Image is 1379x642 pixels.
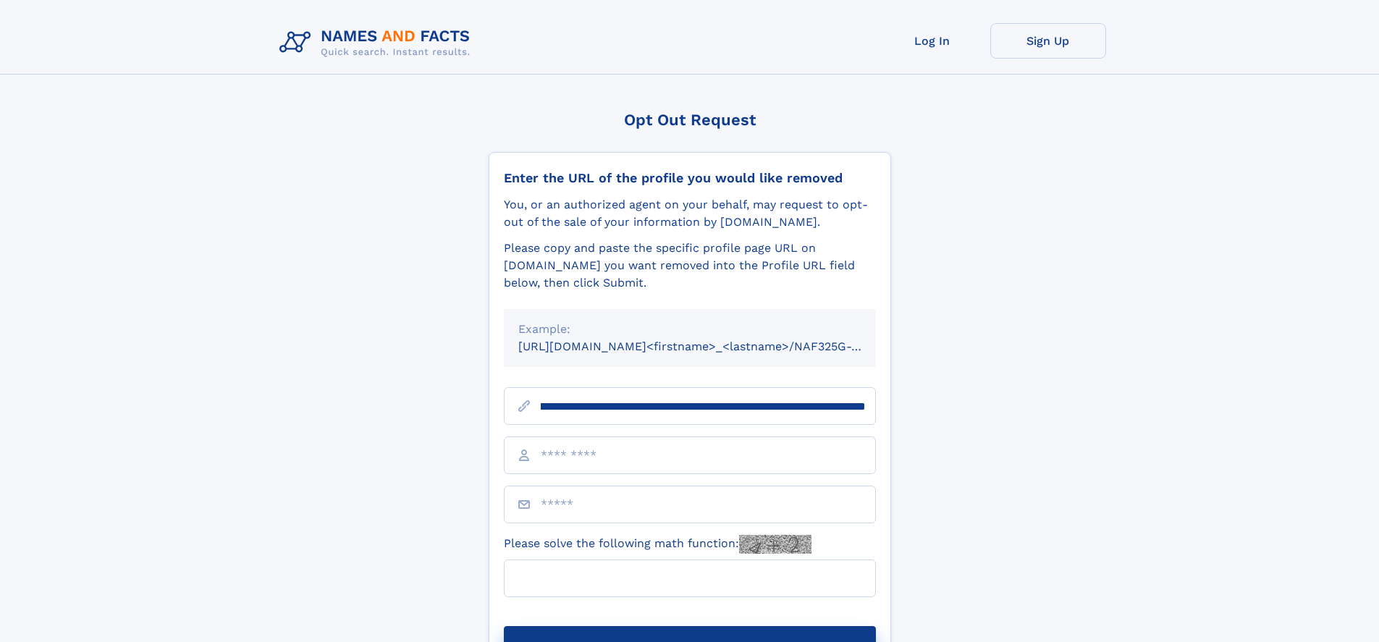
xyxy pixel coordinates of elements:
[518,339,903,353] small: [URL][DOMAIN_NAME]<firstname>_<lastname>/NAF325G-xxxxxxxx
[518,321,861,338] div: Example:
[489,111,891,129] div: Opt Out Request
[504,196,876,231] div: You, or an authorized agent on your behalf, may request to opt-out of the sale of your informatio...
[274,23,482,62] img: Logo Names and Facts
[990,23,1106,59] a: Sign Up
[504,240,876,292] div: Please copy and paste the specific profile page URL on [DOMAIN_NAME] you want removed into the Pr...
[874,23,990,59] a: Log In
[504,535,811,554] label: Please solve the following math function:
[504,170,876,186] div: Enter the URL of the profile you would like removed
